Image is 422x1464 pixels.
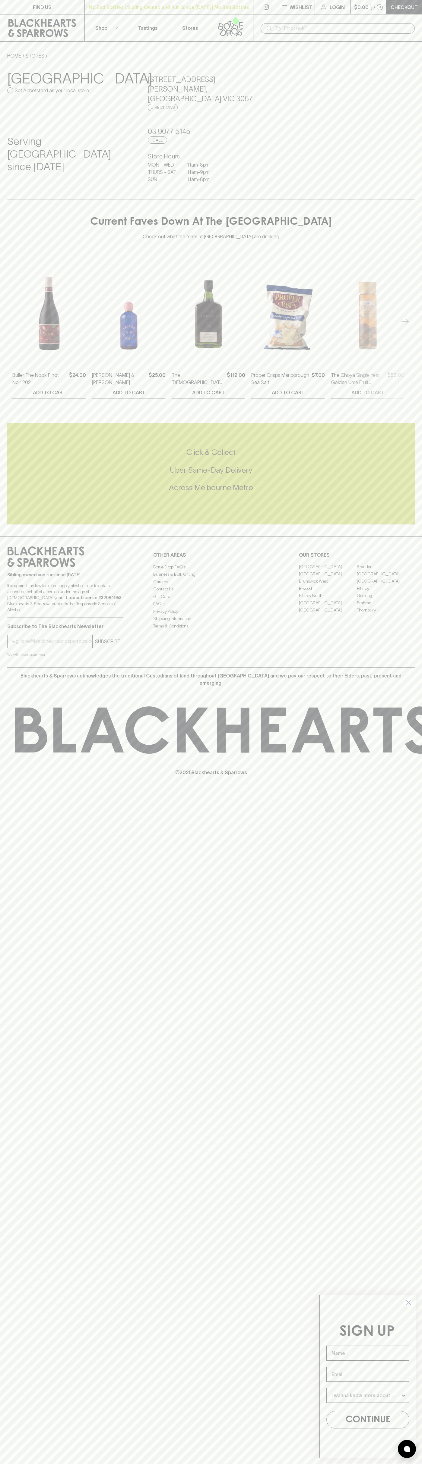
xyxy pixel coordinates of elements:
[148,127,274,136] h5: 03 9077 5145
[339,1325,395,1339] span: SIGN UP
[148,176,178,183] p: SUN
[95,24,107,32] p: Shop
[404,1446,410,1452] img: bubble-icon
[92,371,146,386] a: [PERSON_NAME] & [PERSON_NAME]
[148,136,167,144] a: Call
[127,14,169,41] a: Tastings
[326,1346,409,1361] input: Name
[192,389,225,396] p: ADD TO CART
[148,75,274,104] h5: [STREET_ADDRESS][PERSON_NAME] , [GEOGRAPHIC_DATA] VIC 3067
[33,389,66,396] p: ADD TO CART
[299,592,357,599] a: Fitzroy North
[172,386,245,399] button: ADD TO CART
[153,600,269,608] a: FAQ's
[153,578,269,585] a: Careers
[187,168,217,176] p: 11am - 9pm
[251,386,325,399] button: ADD TO CART
[299,563,357,571] a: [GEOGRAPHIC_DATA]
[169,14,211,41] a: Stores
[379,5,381,9] p: 0
[85,14,127,41] button: Shop
[148,168,178,176] p: THURS - SAT
[153,593,269,600] a: Gift Cards
[312,371,325,386] p: $7.00
[33,4,52,11] p: FIND US
[299,571,357,578] a: [GEOGRAPHIC_DATA]
[357,571,415,578] a: [GEOGRAPHIC_DATA]
[172,371,224,386] a: The [DEMOGRAPHIC_DATA] Straight Rye Whiskey
[357,592,415,599] a: Geelong
[7,135,133,173] h4: Serving [GEOGRAPHIC_DATA] since [DATE]
[182,24,198,32] p: Stores
[153,563,269,571] a: Bottle Drop FAQ's
[357,578,415,585] a: [GEOGRAPHIC_DATA]
[15,87,89,94] p: Set Abbotsford as your local store
[187,161,217,168] p: 11am - 8pm
[357,585,415,592] a: Fitzroy
[290,4,313,11] p: Wishlist
[331,386,405,399] button: ADD TO CART
[148,104,178,111] a: Directions
[275,23,410,33] input: Try "Pinot noir"
[331,371,385,386] a: The Choya Single Year Golden Ume Fruit Liqueur
[143,229,279,240] p: Check out what the team at [GEOGRAPHIC_DATA] are drinking
[357,607,415,614] a: Thornbury
[90,216,332,229] h4: Current Faves Down At The [GEOGRAPHIC_DATA]
[7,572,123,578] p: Sibling owned and run since [DATE]
[326,1367,409,1382] input: Email
[148,152,274,161] h6: Store Hours
[401,1388,407,1403] button: Show Options
[172,257,245,362] img: The Gospel Straight Rye Whiskey
[148,161,178,168] p: MON - WED
[93,635,123,648] button: SUBSCRIBE
[12,257,86,362] img: Buller The Nook Pinot Noir 2021
[387,371,405,386] p: $56.00
[153,571,269,578] a: Business & Bulk Gifting
[7,447,415,457] h5: Click & Collect
[153,622,269,630] a: Terms & Conditions
[272,389,305,396] p: ADD TO CART
[7,583,123,613] p: It is against the law to sell or supply alcohol to, or to obtain alcohol on behalf of a person un...
[7,483,415,493] h5: Across Melbourne Metro
[26,53,44,58] a: STORES
[357,563,415,571] a: Braddon
[66,595,122,600] strong: Liquor License #32064953
[299,607,357,614] a: [GEOGRAPHIC_DATA]
[331,257,405,362] img: The Choya Single Year Golden Ume Fruit Liqueur
[187,176,217,183] p: 11am - 8pm
[113,389,145,396] p: ADD TO CART
[357,599,415,607] a: Prahran
[299,585,357,592] a: Elwood
[92,257,166,362] img: Taylor & Smith Gin
[7,465,415,475] h5: Uber Same-Day Delivery
[153,615,269,622] a: Shipping Information
[12,672,410,687] p: Blackhearts & Sparrows acknowledges the traditional Custodians of land throughout [GEOGRAPHIC_DAT...
[153,551,269,558] p: OTHER AREAS
[149,371,166,386] p: $25.00
[7,623,123,630] p: Subscribe to The Blackhearts Newsletter
[332,1388,401,1403] input: I wanna know more about...
[12,371,67,386] a: Buller The Nook Pinot Noir 2021
[354,4,369,11] p: $0.00
[313,1289,422,1464] div: FLYOUT Form
[138,24,157,32] p: Tastings
[7,70,133,87] h3: [GEOGRAPHIC_DATA]
[403,1297,414,1308] button: Close dialog
[251,371,309,386] a: Proper Crisps Marlborough Sea Salt
[7,652,123,658] p: We will never spam you
[351,389,384,396] p: ADD TO CART
[326,1411,409,1428] button: CONTINUE
[299,599,357,607] a: [GEOGRAPHIC_DATA]
[12,386,86,399] button: ADD TO CART
[251,257,325,362] img: Proper Crisps Marlborough Sea Salt
[69,371,86,386] p: $24.00
[95,638,120,645] p: SUBSCRIBE
[12,637,92,646] input: e.g. jane@blackheartsandsparrows.com.au
[153,586,269,593] a: Contact Us
[92,386,166,399] button: ADD TO CART
[153,608,269,615] a: Privacy Policy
